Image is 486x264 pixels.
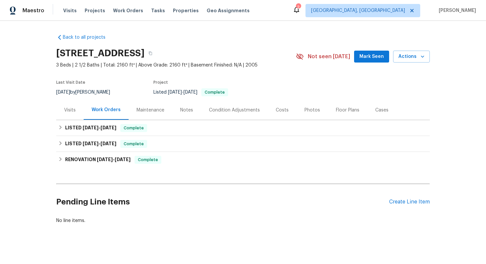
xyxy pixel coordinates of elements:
[336,107,359,113] div: Floor Plans
[56,187,389,217] h2: Pending Line Items
[56,90,70,95] span: [DATE]
[65,124,116,132] h6: LISTED
[168,90,197,95] span: -
[65,156,131,164] h6: RENOVATION
[63,7,77,14] span: Visits
[83,125,116,130] span: -
[83,125,99,130] span: [DATE]
[97,157,131,162] span: -
[64,107,76,113] div: Visits
[168,90,182,95] span: [DATE]
[398,53,425,61] span: Actions
[56,217,430,224] div: No line items.
[144,47,156,59] button: Copy Address
[389,199,430,205] div: Create Line Item
[56,136,430,152] div: LISTED [DATE]-[DATE]Complete
[276,107,289,113] div: Costs
[56,152,430,168] div: RENOVATION [DATE]-[DATE]Complete
[296,4,301,11] div: 2
[354,51,389,63] button: Mark Seen
[97,157,113,162] span: [DATE]
[101,125,116,130] span: [DATE]
[113,7,143,14] span: Work Orders
[83,141,116,146] span: -
[56,120,430,136] div: LISTED [DATE]-[DATE]Complete
[137,107,164,113] div: Maintenance
[173,7,199,14] span: Properties
[56,50,144,57] h2: [STREET_ADDRESS]
[151,8,165,13] span: Tasks
[56,62,296,68] span: 3 Beds | 2 1/2 Baths | Total: 2160 ft² | Above Grade: 2160 ft² | Basement Finished: N/A | 2005
[304,107,320,113] div: Photos
[115,157,131,162] span: [DATE]
[92,107,121,113] div: Work Orders
[101,141,116,146] span: [DATE]
[83,141,99,146] span: [DATE]
[308,53,350,60] span: Not seen [DATE]
[121,125,146,131] span: Complete
[359,53,384,61] span: Mark Seen
[135,156,161,163] span: Complete
[183,90,197,95] span: [DATE]
[56,88,118,96] div: by [PERSON_NAME]
[65,140,116,148] h6: LISTED
[153,80,168,84] span: Project
[311,7,405,14] span: [GEOGRAPHIC_DATA], [GEOGRAPHIC_DATA]
[436,7,476,14] span: [PERSON_NAME]
[85,7,105,14] span: Projects
[121,141,146,147] span: Complete
[393,51,430,63] button: Actions
[375,107,388,113] div: Cases
[22,7,44,14] span: Maestro
[56,80,85,84] span: Last Visit Date
[207,7,250,14] span: Geo Assignments
[56,34,120,41] a: Back to all projects
[180,107,193,113] div: Notes
[153,90,228,95] span: Listed
[209,107,260,113] div: Condition Adjustments
[202,90,227,94] span: Complete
